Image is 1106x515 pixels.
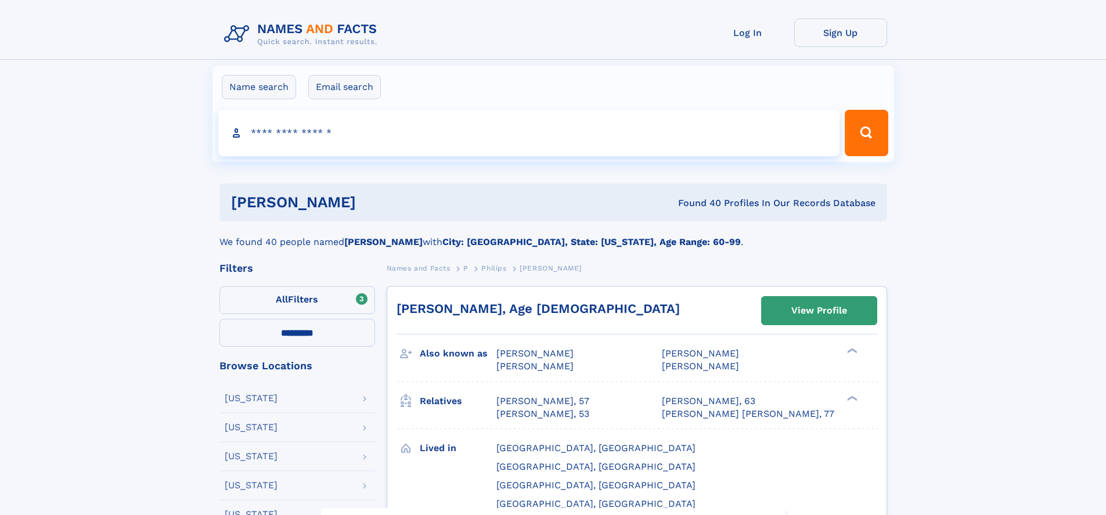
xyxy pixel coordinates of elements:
[276,294,288,305] span: All
[496,461,696,472] span: [GEOGRAPHIC_DATA], [GEOGRAPHIC_DATA]
[442,236,741,247] b: City: [GEOGRAPHIC_DATA], State: [US_STATE], Age Range: 60-99
[845,110,888,156] button: Search Button
[219,286,375,314] label: Filters
[219,221,887,249] div: We found 40 people named with .
[219,263,375,273] div: Filters
[762,297,877,325] a: View Profile
[662,361,739,372] span: [PERSON_NAME]
[463,261,469,275] a: P
[794,19,887,47] a: Sign Up
[844,347,858,355] div: ❯
[225,394,278,403] div: [US_STATE]
[496,442,696,453] span: [GEOGRAPHIC_DATA], [GEOGRAPHIC_DATA]
[308,75,381,99] label: Email search
[420,391,496,411] h3: Relatives
[219,19,387,50] img: Logo Names and Facts
[420,438,496,458] h3: Lived in
[496,361,574,372] span: [PERSON_NAME]
[496,348,574,359] span: [PERSON_NAME]
[496,498,696,509] span: [GEOGRAPHIC_DATA], [GEOGRAPHIC_DATA]
[496,395,589,408] a: [PERSON_NAME], 57
[662,395,755,408] a: [PERSON_NAME], 63
[481,264,506,272] span: Philips
[844,394,858,402] div: ❯
[219,361,375,371] div: Browse Locations
[701,19,794,47] a: Log In
[344,236,423,247] b: [PERSON_NAME]
[520,264,582,272] span: [PERSON_NAME]
[387,261,451,275] a: Names and Facts
[517,197,876,210] div: Found 40 Profiles In Our Records Database
[463,264,469,272] span: P
[662,348,739,359] span: [PERSON_NAME]
[222,75,296,99] label: Name search
[481,261,506,275] a: Philips
[496,408,589,420] a: [PERSON_NAME], 53
[225,481,278,490] div: [US_STATE]
[791,297,847,324] div: View Profile
[397,301,680,316] a: [PERSON_NAME], Age [DEMOGRAPHIC_DATA]
[231,195,517,210] h1: [PERSON_NAME]
[662,408,834,420] a: [PERSON_NAME] [PERSON_NAME], 77
[496,480,696,491] span: [GEOGRAPHIC_DATA], [GEOGRAPHIC_DATA]
[225,423,278,432] div: [US_STATE]
[218,110,840,156] input: search input
[420,344,496,363] h3: Also known as
[225,452,278,461] div: [US_STATE]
